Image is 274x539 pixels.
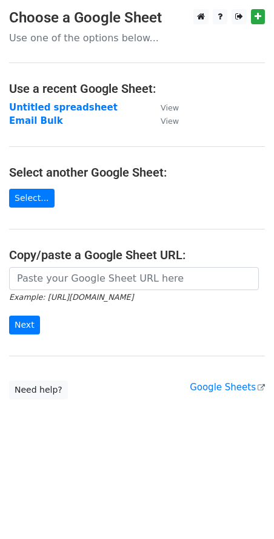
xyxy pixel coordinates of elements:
a: Select... [9,189,55,208]
h3: Choose a Google Sheet [9,9,265,27]
small: View [161,117,179,126]
a: View [149,102,179,113]
a: Google Sheets [190,382,265,393]
a: Email Bulk [9,115,63,126]
h4: Use a recent Google Sheet: [9,81,265,96]
h4: Select another Google Sheet: [9,165,265,180]
small: View [161,103,179,112]
input: Next [9,316,40,334]
input: Paste your Google Sheet URL here [9,267,259,290]
a: View [149,115,179,126]
p: Use one of the options below... [9,32,265,44]
a: Need help? [9,381,68,399]
h4: Copy/paste a Google Sheet URL: [9,248,265,262]
small: Example: [URL][DOMAIN_NAME] [9,293,133,302]
a: Untitled spreadsheet [9,102,118,113]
